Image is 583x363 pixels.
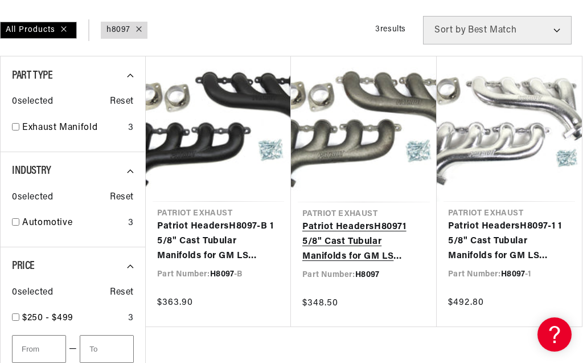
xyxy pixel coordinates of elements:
span: 0 selected [12,190,53,205]
span: Reset [110,285,134,300]
div: 3 [128,311,134,326]
div: 3 [128,216,134,231]
span: Reset [110,190,134,205]
a: Patriot HeadersH8097-1 1 5/8" Cast Tubular Manifolds for GM LS Engines (except LS7 and LS9) for E... [448,219,570,263]
span: Part Type [12,70,52,81]
a: Patriot HeadersH80971 5/8" Cast Tubular Manifolds for GM LS Engines (except LS7 and LS9) for Engi... [302,220,425,264]
a: h8097 [106,24,130,36]
a: Automotive [22,216,124,231]
span: 0 selected [12,285,53,300]
span: Price [12,260,35,272]
span: — [69,342,77,357]
span: Sort by [434,26,466,35]
span: $250 - $499 [22,313,73,323]
span: 3 results [375,25,406,34]
a: Patriot HeadersH8097-B 1 5/8" Cast Tubular Manifolds for GM LS Engines (except LS7 and LS9) for E... [157,219,280,263]
span: Reset [110,95,134,109]
select: Sort by [423,16,572,44]
span: 0 selected [12,95,53,109]
span: Industry [12,165,51,177]
input: To [80,335,134,363]
a: Exhaust Manifold [22,121,124,136]
div: 3 [128,121,134,136]
input: From [12,335,66,363]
